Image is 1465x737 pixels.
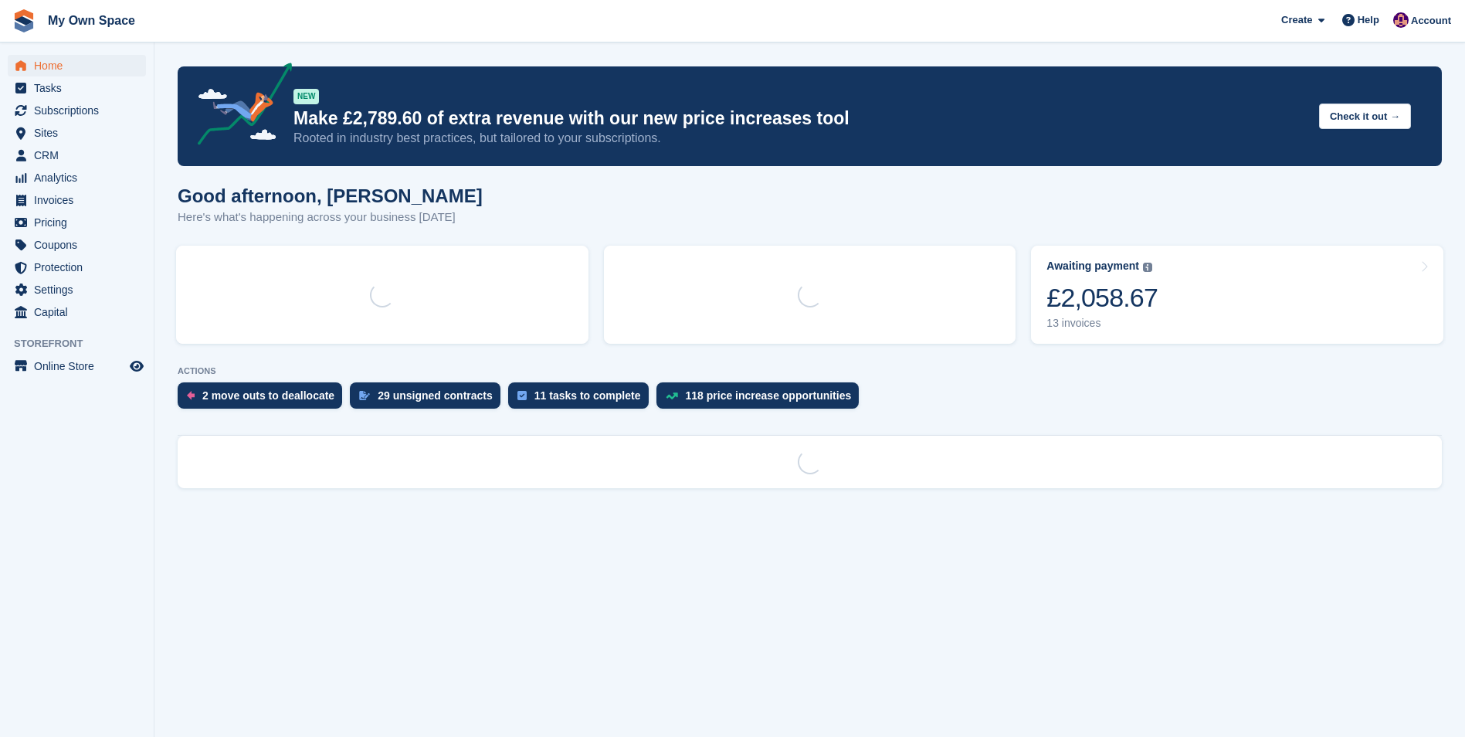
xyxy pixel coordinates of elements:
[34,144,127,166] span: CRM
[1411,13,1451,29] span: Account
[12,9,36,32] img: stora-icon-8386f47178a22dfd0bd8f6a31ec36ba5ce8667c1dd55bd0f319d3a0aa187defe.svg
[34,55,127,76] span: Home
[202,389,334,402] div: 2 move outs to deallocate
[378,389,493,402] div: 29 unsigned contracts
[178,209,483,226] p: Here's what's happening across your business [DATE]
[178,382,350,416] a: 2 move outs to deallocate
[178,366,1442,376] p: ACTIONS
[8,212,146,233] a: menu
[178,185,483,206] h1: Good afternoon, [PERSON_NAME]
[127,357,146,375] a: Preview store
[8,234,146,256] a: menu
[656,382,867,416] a: 118 price increase opportunities
[1393,12,1409,28] img: Sergio Tartaglia
[8,279,146,301] a: menu
[8,301,146,323] a: menu
[8,100,146,121] a: menu
[34,100,127,121] span: Subscriptions
[508,382,656,416] a: 11 tasks to complete
[34,355,127,377] span: Online Store
[34,234,127,256] span: Coupons
[8,77,146,99] a: menu
[1319,104,1411,129] button: Check it out →
[34,167,127,188] span: Analytics
[293,130,1307,147] p: Rooted in industry best practices, but tailored to your subscriptions.
[8,189,146,211] a: menu
[534,389,641,402] div: 11 tasks to complete
[34,212,127,233] span: Pricing
[1046,317,1158,330] div: 13 invoices
[8,355,146,377] a: menu
[1143,263,1152,272] img: icon-info-grey-7440780725fd019a000dd9b08b2336e03edf1995a4989e88bcd33f0948082b44.svg
[686,389,852,402] div: 118 price increase opportunities
[8,55,146,76] a: menu
[293,89,319,104] div: NEW
[1358,12,1379,28] span: Help
[42,8,141,33] a: My Own Space
[8,256,146,278] a: menu
[14,336,154,352] span: Storefront
[34,256,127,278] span: Protection
[350,382,508,416] a: 29 unsigned contracts
[187,391,195,400] img: move_outs_to_deallocate_icon-f764333ba52eb49d3ac5e1228854f67142a1ed5810a6f6cc68b1a99e826820c5.svg
[517,391,527,400] img: task-75834270c22a3079a89374b754ae025e5fb1db73e45f91037f5363f120a921f8.svg
[34,189,127,211] span: Invoices
[666,392,678,399] img: price_increase_opportunities-93ffe204e8149a01c8c9dc8f82e8f89637d9d84a8eef4429ea346261dce0b2c0.svg
[34,77,127,99] span: Tasks
[359,391,370,400] img: contract_signature_icon-13c848040528278c33f63329250d36e43548de30e8caae1d1a13099fd9432cc5.svg
[1046,260,1139,273] div: Awaiting payment
[1046,282,1158,314] div: £2,058.67
[1031,246,1443,344] a: Awaiting payment £2,058.67 13 invoices
[8,144,146,166] a: menu
[1281,12,1312,28] span: Create
[34,301,127,323] span: Capital
[34,279,127,301] span: Settings
[8,122,146,144] a: menu
[34,122,127,144] span: Sites
[8,167,146,188] a: menu
[293,107,1307,130] p: Make £2,789.60 of extra revenue with our new price increases tool
[185,63,293,151] img: price-adjustments-announcement-icon-8257ccfd72463d97f412b2fc003d46551f7dbcb40ab6d574587a9cd5c0d94...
